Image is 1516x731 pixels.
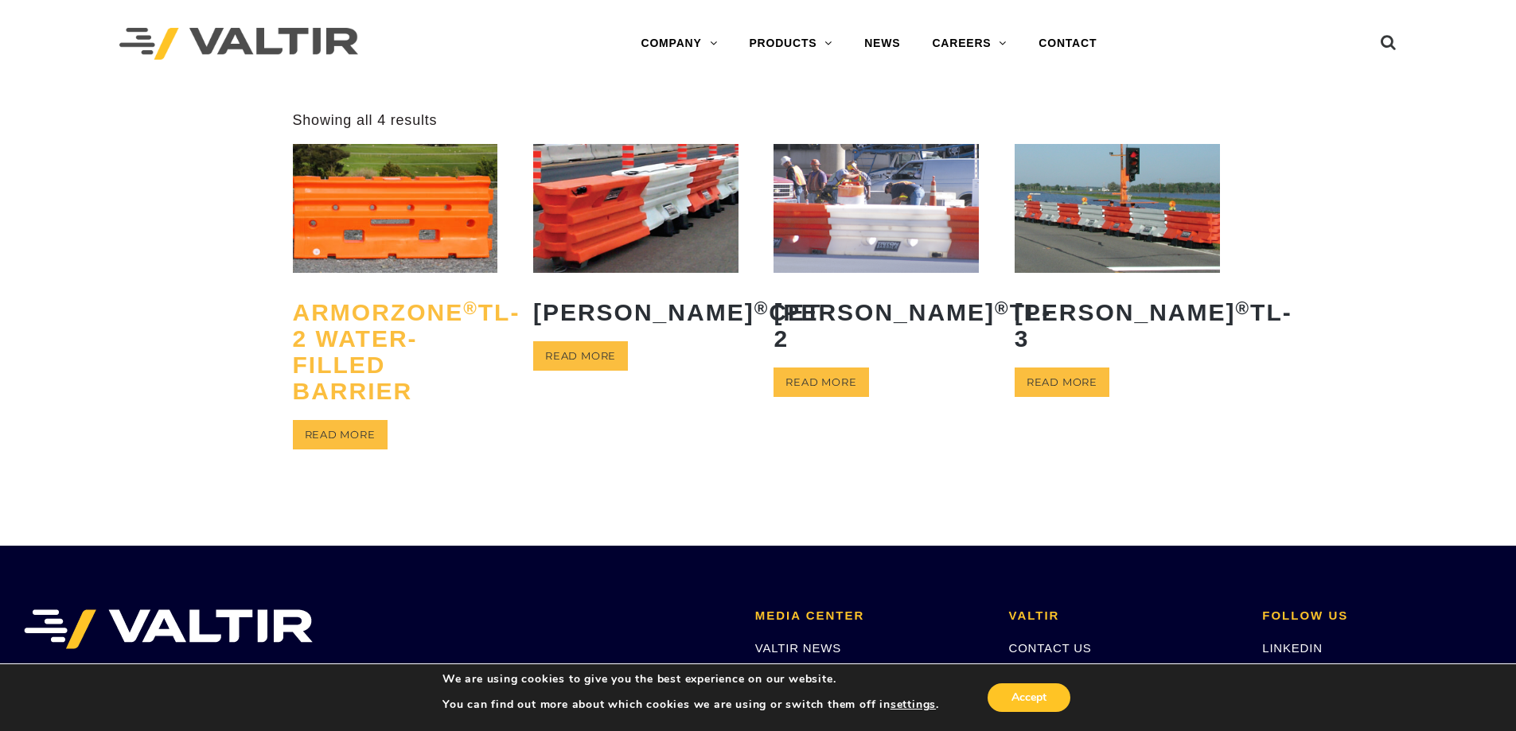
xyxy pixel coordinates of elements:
[533,144,739,336] a: [PERSON_NAME]®CET
[995,298,1010,318] sup: ®
[848,28,916,60] a: NEWS
[774,144,979,363] a: [PERSON_NAME]®TL-2
[1009,609,1239,623] h2: VALTIR
[1015,287,1220,364] h2: [PERSON_NAME] TL-3
[774,367,868,397] a: Read more about “Triton Barrier® TL-2”
[293,287,498,416] h2: ArmorZone TL-2 Water-Filled Barrier
[463,298,478,318] sup: ®
[1015,144,1220,363] a: [PERSON_NAME]®TL-3
[1262,641,1323,655] a: LINKEDIN
[24,609,313,649] img: VALTIR
[293,144,498,415] a: ArmorZone®TL-2 Water-Filled Barrier
[916,28,1023,60] a: CAREERS
[1023,28,1113,60] a: CONTACT
[119,28,358,60] img: Valtir
[755,641,841,655] a: VALTIR NEWS
[1262,609,1492,623] h2: FOLLOW US
[533,341,628,371] a: Read more about “Triton Barrier® CET”
[293,111,438,130] p: Showing all 4 results
[1009,641,1092,655] a: CONTACT US
[442,672,939,686] p: We are using cookies to give you the best experience on our website.
[533,287,739,337] h2: [PERSON_NAME] CET
[1015,367,1109,397] a: Read more about “Triton Barrier® TL-3”
[754,298,770,318] sup: ®
[774,287,979,364] h2: [PERSON_NAME] TL-2
[293,420,388,449] a: Read more about “ArmorZone® TL-2 Water-Filled Barrier”
[733,28,848,60] a: PRODUCTS
[442,698,939,712] p: You can find out more about which cookies we are using or switch them off in .
[1236,298,1251,318] sup: ®
[988,683,1070,712] button: Accept
[625,28,733,60] a: COMPANY
[755,609,985,623] h2: MEDIA CENTER
[891,698,936,712] button: settings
